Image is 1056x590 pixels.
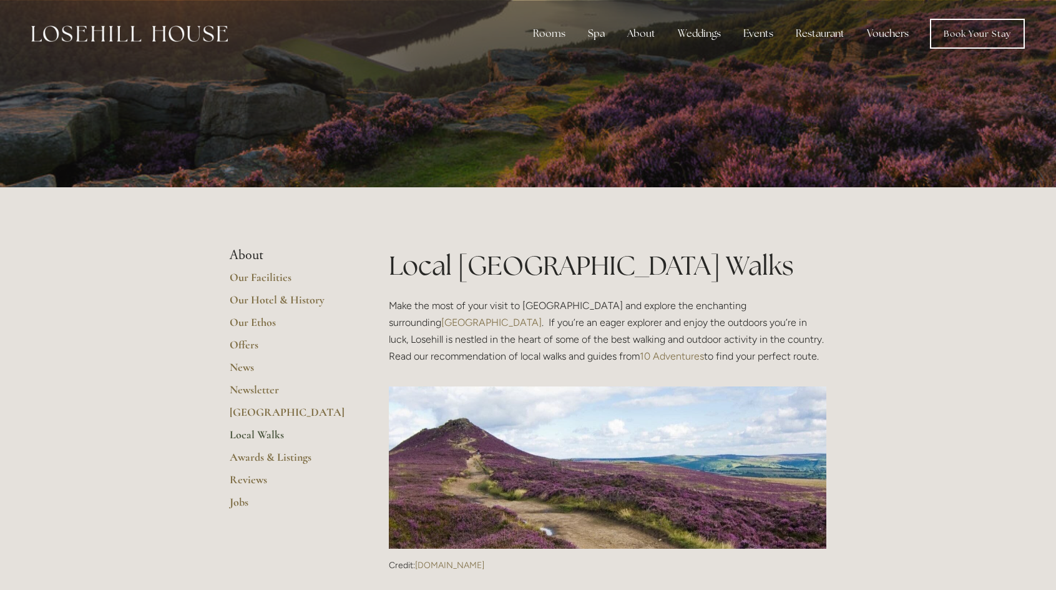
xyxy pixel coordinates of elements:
a: Our Hotel & History [230,293,349,315]
div: Rooms [523,21,575,46]
div: Weddings [668,21,731,46]
a: Jobs [230,495,349,518]
div: Restaurant [786,21,854,46]
a: Our Ethos [230,315,349,338]
p: Credit: [389,560,826,571]
img: Losehill House [31,26,228,42]
a: News [230,360,349,383]
a: [GEOGRAPHIC_DATA] [230,405,349,428]
a: Reviews [230,473,349,495]
a: Newsletter [230,383,349,405]
a: Awards & Listings [230,450,349,473]
div: Events [733,21,783,46]
a: Book Your Stay [930,19,1025,49]
a: Vouchers [857,21,919,46]
a: Offers [230,338,349,360]
a: Our Facilities [230,270,349,293]
a: 10 Adventures [640,350,704,362]
a: Local Walks [230,428,349,450]
li: About [230,247,349,263]
img: Credit: 10adventures.com [389,386,826,549]
div: Spa [578,21,615,46]
div: About [617,21,665,46]
a: [DOMAIN_NAME] [415,560,484,571]
p: Make the most of your visit to [GEOGRAPHIC_DATA] and explore the enchanting surrounding . If you’... [389,297,826,365]
a: [GEOGRAPHIC_DATA] [441,317,542,328]
h1: Local [GEOGRAPHIC_DATA] Walks [389,247,826,284]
